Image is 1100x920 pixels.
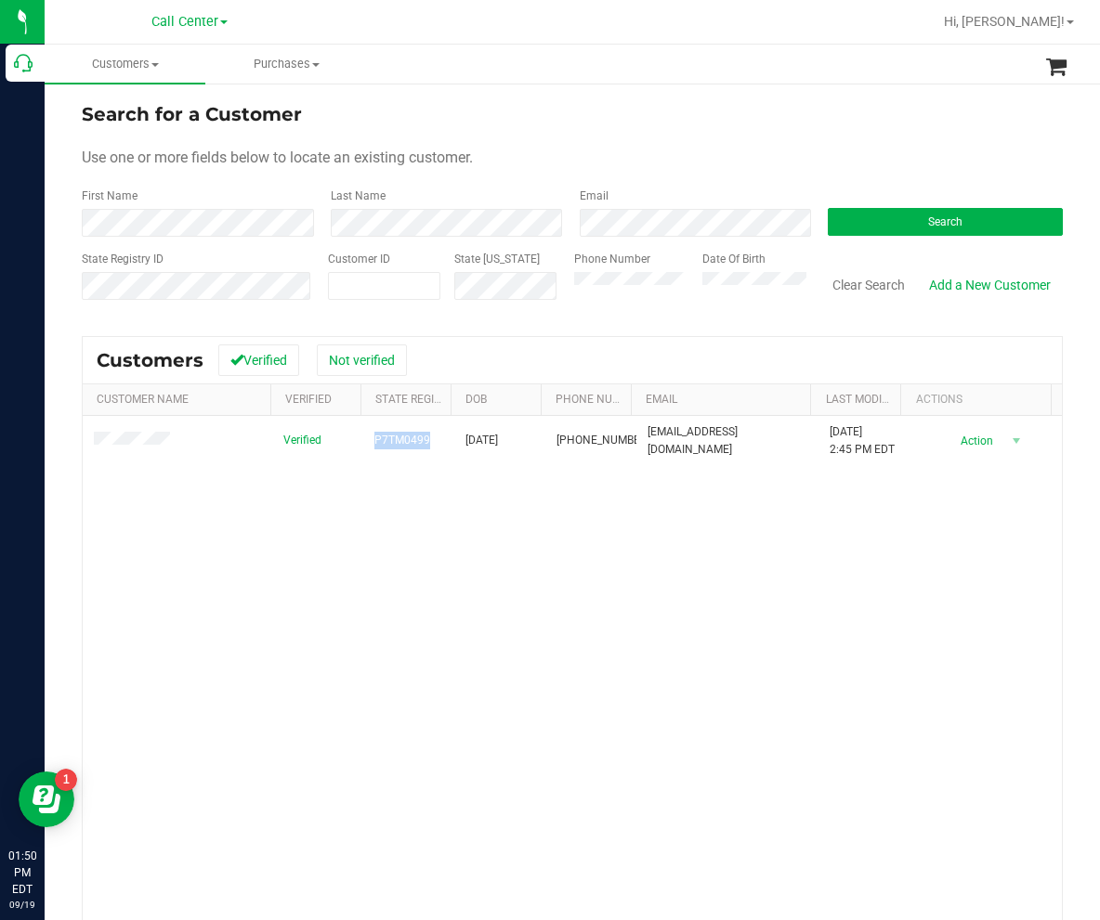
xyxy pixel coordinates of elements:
[944,428,1004,454] span: Action
[331,188,386,204] label: Last Name
[8,848,36,898] p: 01:50 PM EDT
[283,432,321,449] span: Verified
[648,423,807,459] span: [EMAIL_ADDRESS][DOMAIN_NAME]
[820,269,917,301] button: Clear Search
[944,14,1065,29] span: Hi, [PERSON_NAME]!
[317,344,407,376] button: Not verified
[1004,428,1028,454] span: select
[206,56,365,72] span: Purchases
[375,393,473,406] a: State Registry Id
[82,251,164,267] label: State Registry ID
[580,188,609,204] label: Email
[328,251,390,267] label: Customer ID
[828,208,1063,236] button: Search
[97,349,203,371] span: Customers
[830,423,895,459] span: [DATE] 2:45 PM EDT
[45,56,205,72] span: Customers
[465,393,487,406] a: DOB
[19,771,74,827] iframe: Resource center
[82,188,137,204] label: First Name
[556,393,641,406] a: Phone Number
[82,149,473,166] span: Use one or more fields below to locate an existing customer.
[917,269,1063,301] a: Add a New Customer
[8,898,36,912] p: 09/19
[826,393,905,406] a: Last Modified
[374,432,430,449] span: P7TM0499
[465,432,498,449] span: [DATE]
[45,45,205,84] a: Customers
[702,251,766,267] label: Date Of Birth
[646,393,677,406] a: Email
[218,344,299,376] button: Verified
[557,432,649,449] span: [PHONE_NUMBER]
[285,393,332,406] a: Verified
[151,14,218,30] span: Call Center
[916,393,1044,406] div: Actions
[454,251,540,267] label: State [US_STATE]
[97,393,189,406] a: Customer Name
[55,769,77,791] iframe: Resource center unread badge
[14,54,33,72] inline-svg: Call Center
[928,215,962,228] span: Search
[574,251,650,267] label: Phone Number
[82,103,302,125] span: Search for a Customer
[205,45,366,84] a: Purchases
